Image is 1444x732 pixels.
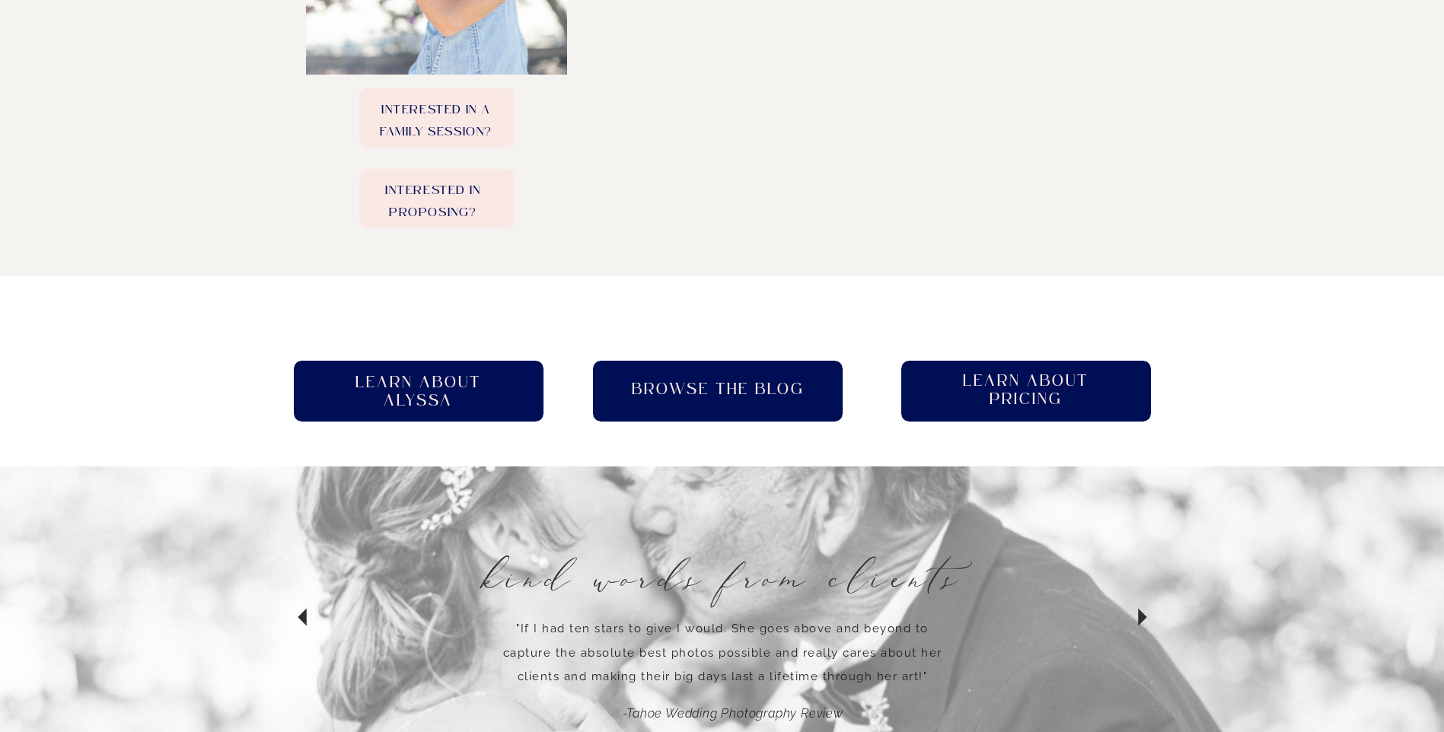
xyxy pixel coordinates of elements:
p: -Tahoe Wedding Photography Review [623,700,848,714]
p: "If I had ten stars to give I would. She goes above and beyond to capture the absolute best photo... [499,617,947,667]
a: Learn About Alyssa [343,374,494,409]
a: Browse the blog [614,380,822,399]
a: Learn About pricing [949,372,1103,411]
h3: Kind Words from Clients [483,547,962,631]
a: Interested in Proposing? [356,180,511,217]
a: Interested in a family session? [359,99,514,136]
